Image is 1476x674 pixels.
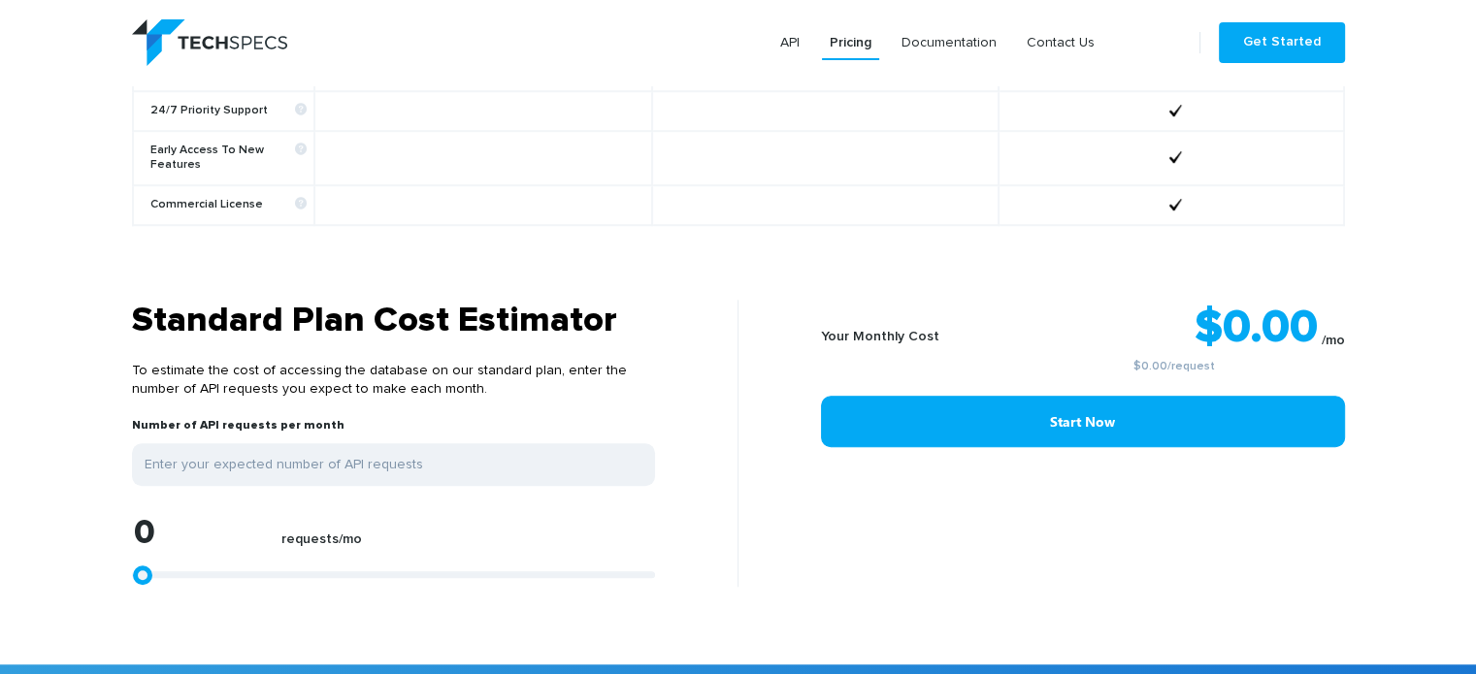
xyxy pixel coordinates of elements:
b: Commercial License [150,198,307,212]
sub: /mo [1322,334,1345,347]
b: Early Access To New Features [150,144,307,173]
a: Pricing [822,25,879,60]
a: API [772,25,807,60]
a: Start Now [821,396,1345,447]
h3: Standard Plan Cost Estimator [132,300,655,342]
input: Enter your expected number of API requests [132,443,655,486]
label: Number of API requests per month [132,418,344,443]
img: logo [132,19,287,66]
b: 24/7 Priority Support [150,104,307,118]
a: $0.00 [1133,361,1167,372]
a: Get Started [1219,22,1345,63]
a: Contact Us [1019,25,1102,60]
small: /request [1004,361,1345,372]
strong: $0.00 [1195,305,1318,351]
a: Documentation [894,25,1004,60]
p: To estimate the cost of accessing the database on our standard plan, enter the number of API requ... [132,342,655,418]
label: requests/mo [281,531,362,558]
b: Your Monthly Cost [821,330,939,343]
